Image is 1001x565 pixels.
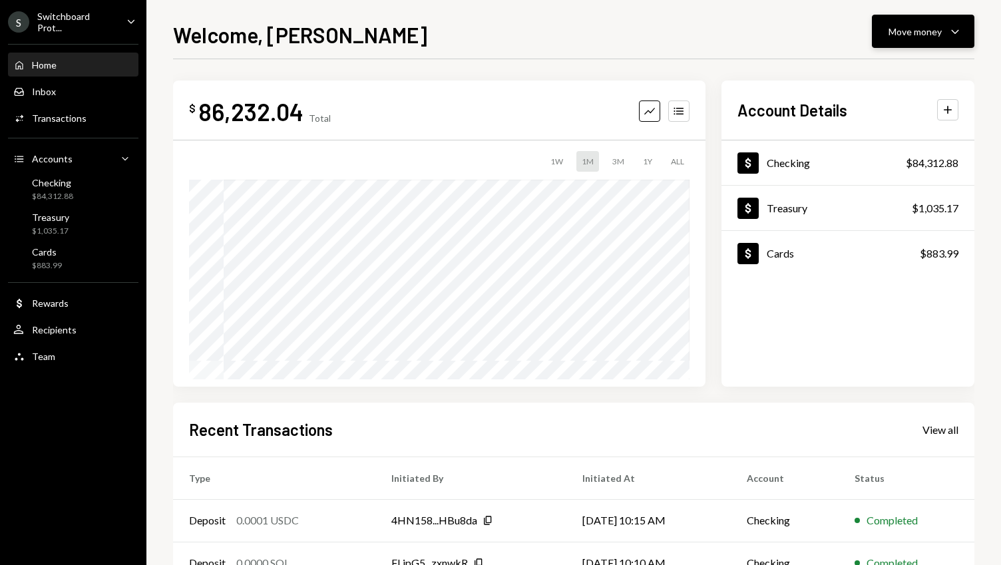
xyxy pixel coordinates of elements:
a: Treasury$1,035.17 [721,186,974,230]
a: Cards$883.99 [721,231,974,276]
div: 1W [545,151,568,172]
div: Cards [32,246,62,258]
a: Treasury$1,035.17 [8,208,138,240]
div: Deposit [189,512,226,528]
div: Total [309,112,331,124]
div: Rewards [32,297,69,309]
a: Transactions [8,106,138,130]
div: Cards [767,247,794,260]
th: Type [173,457,375,499]
h2: Recent Transactions [189,419,333,441]
td: Checking [731,499,838,542]
h2: Account Details [737,99,847,121]
h1: Welcome, [PERSON_NAME] [173,21,427,48]
th: Account [731,457,838,499]
th: Initiated By [375,457,566,499]
div: Inbox [32,86,56,97]
button: Move money [872,15,974,48]
div: Accounts [32,153,73,164]
div: Switchboard Prot... [37,11,116,33]
div: Recipients [32,324,77,335]
div: 86,232.04 [198,96,303,126]
div: S [8,11,29,33]
a: Team [8,344,138,368]
div: $ [189,102,196,115]
div: 1M [576,151,599,172]
div: Treasury [767,202,807,214]
div: $84,312.88 [906,155,958,171]
div: Checking [32,177,73,188]
a: Cards$883.99 [8,242,138,274]
div: Team [32,351,55,362]
a: Recipients [8,317,138,341]
a: Checking$84,312.88 [721,140,974,185]
th: Status [839,457,974,499]
div: Move money [889,25,942,39]
div: $84,312.88 [32,191,73,202]
td: [DATE] 10:15 AM [566,499,731,542]
div: $883.99 [32,260,62,272]
div: Home [32,59,57,71]
div: ALL [666,151,690,172]
th: Initiated At [566,457,731,499]
div: 4HN158...HBu8da [391,512,477,528]
a: Inbox [8,79,138,103]
a: Accounts [8,146,138,170]
a: View all [922,422,958,437]
div: Treasury [32,212,69,223]
div: 0.0001 USDC [236,512,299,528]
div: Checking [767,156,810,169]
div: Completed [867,512,918,528]
div: 1Y [638,151,658,172]
div: Transactions [32,112,87,124]
div: 3M [607,151,630,172]
div: $883.99 [920,246,958,262]
div: View all [922,423,958,437]
a: Home [8,53,138,77]
a: Rewards [8,291,138,315]
div: $1,035.17 [912,200,958,216]
a: Checking$84,312.88 [8,173,138,205]
div: $1,035.17 [32,226,69,237]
